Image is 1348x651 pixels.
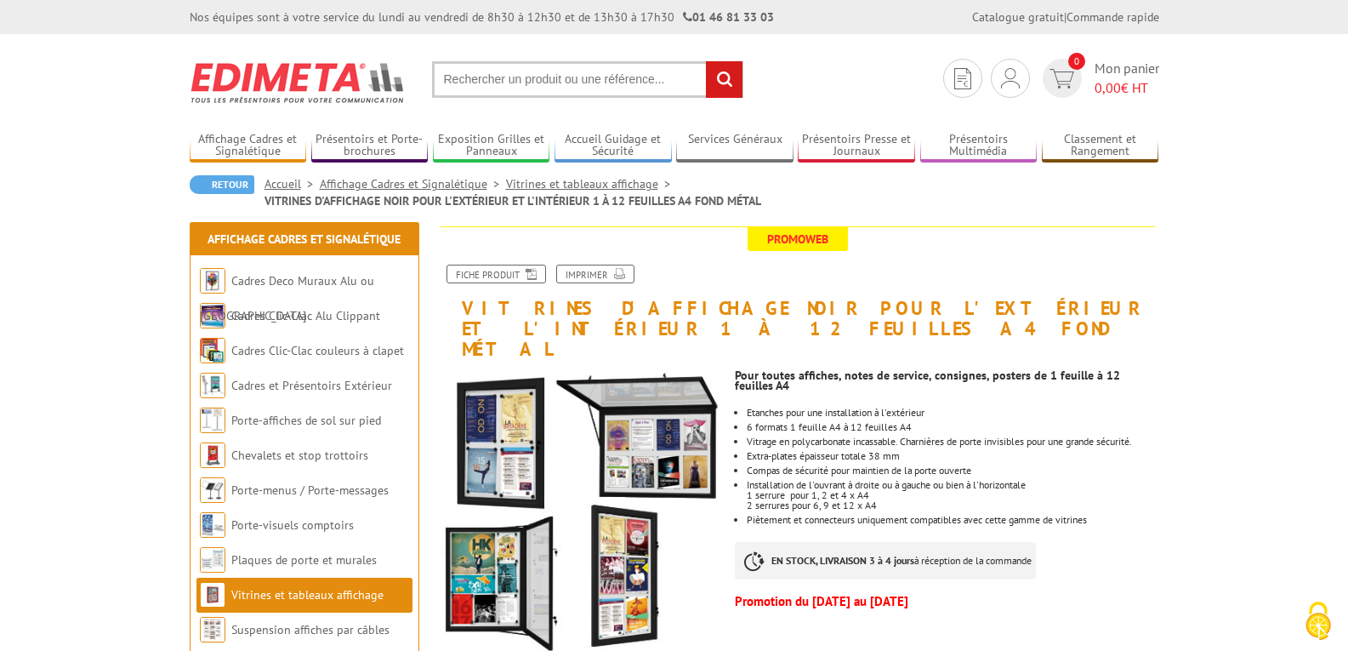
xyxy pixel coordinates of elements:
[747,437,1158,447] li: Vitrage en polycarbonate incassable. Charnières de porte invisibles pour une grande sécurité.
[200,338,225,363] img: Cadres Clic-Clac couleurs à clapet
[208,231,401,247] a: Affichage Cadres et Signalétique
[1297,600,1339,642] img: Cookies (fenêtre modale)
[264,176,320,191] a: Accueil
[231,622,390,637] a: Suspension affiches par câbles
[954,68,971,89] img: devis rapide
[200,582,225,608] img: Vitrines et tableaux affichage
[231,308,380,323] a: Cadres Clic-Clac Alu Clippant
[920,132,1038,160] a: Présentoirs Multimédia
[231,378,392,393] a: Cadres et Présentoirs Extérieur
[747,515,1158,525] li: Piètement et connecteurs uniquement compatibles avec cette gamme de vitrines
[200,273,374,323] a: Cadres Deco Muraux Alu ou [GEOGRAPHIC_DATA]
[972,9,1064,25] a: Catalogue gratuit
[798,132,915,160] a: Présentoirs Presse et Journaux
[747,422,1158,432] div: 6 formats 1 feuille A4 à 12 feuilles A4
[432,61,743,98] input: Rechercher un produit ou une référence...
[1038,59,1159,98] a: devis rapide 0 Mon panier 0,00€ HT
[1049,69,1074,89] img: devis rapide
[231,483,389,498] a: Porte-menus / Porte-messages
[506,176,677,191] a: Vitrines et tableaux affichage
[771,554,914,567] strong: EN STOCK, LIVRAISON 3 à 4 jours
[735,542,1036,580] p: à réception de la commande
[190,9,774,26] div: Nos équipes sont à votre service du lundi au vendredi de 8h30 à 12h30 et de 13h30 à 17h30
[555,132,672,160] a: Accueil Guidage et Sécurité
[231,413,381,428] a: Porte-affiches de sol sur pied
[1001,68,1020,89] img: devis rapide
[1095,79,1121,96] span: 0,00
[747,451,1158,461] li: Extra-plates épaisseur totale 38 mm
[735,368,1120,393] span: Pour toutes affiches, notes de service, consignes, posters de 1 feuille à 12 feuilles A4
[190,51,407,114] img: Edimeta
[264,192,761,209] li: VITRINES D'AFFICHAGE NOIR POUR L'EXTÉRIEUR ET L'INTÉRIEUR 1 À 12 FEUILLES A4 FOND MÉTAL
[446,265,546,283] a: Fiche produit
[200,373,225,398] img: Cadres et Présentoirs Extérieur
[231,448,368,463] a: Chevalets et stop trottoirs
[747,408,1158,418] li: Etanches pour une installation à l'extérieur
[190,175,254,194] a: Retour
[200,477,225,503] img: Porte-menus / Porte-messages
[200,617,225,642] img: Suspension affiches par câbles
[556,265,634,283] a: Imprimer
[1288,593,1348,651] button: Cookies (fenêtre modale)
[320,176,506,191] a: Affichage Cadres et Signalétique
[231,517,354,533] a: Porte-visuels comptoirs
[190,132,307,160] a: Affichage Cadres et Signalétique
[231,587,384,602] a: Vitrines et tableaux affichage
[1095,59,1159,98] span: Mon panier
[972,9,1159,26] div: |
[433,132,550,160] a: Exposition Grilles et Panneaux
[747,490,1158,500] div: 1 serrure pour 1, 2 et 4 x A4
[747,500,1158,511] div: 2 serrures pour 6, 9 et 12 x A4
[1066,9,1159,25] a: Commande rapide
[231,343,404,358] a: Cadres Clic-Clac couleurs à clapet
[1068,53,1085,70] span: 0
[676,132,793,160] a: Services Généraux
[231,552,377,568] a: Plaques de porte et murales
[1095,78,1159,98] span: € HT
[747,465,1158,476] li: Compas de sécurité pour maintien de la porte ouverte
[200,443,225,468] img: Chevalets et stop trottoirs
[747,480,1158,490] div: Installation de l'ouvrant à droite ou à gauche ou bien à l'horizontale
[311,132,429,160] a: Présentoirs et Porte-brochures
[200,512,225,538] img: Porte-visuels comptoirs
[706,61,742,98] input: rechercher
[748,227,848,251] span: Promoweb
[735,597,1158,607] p: Promotion du [DATE] au [DATE]
[200,547,225,573] img: Plaques de porte et murales
[1042,132,1159,160] a: Classement et Rangement
[200,268,225,294] img: Cadres Deco Muraux Alu ou Bois
[683,9,774,25] strong: 01 46 81 33 03
[200,408,225,433] img: Porte-affiches de sol sur pied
